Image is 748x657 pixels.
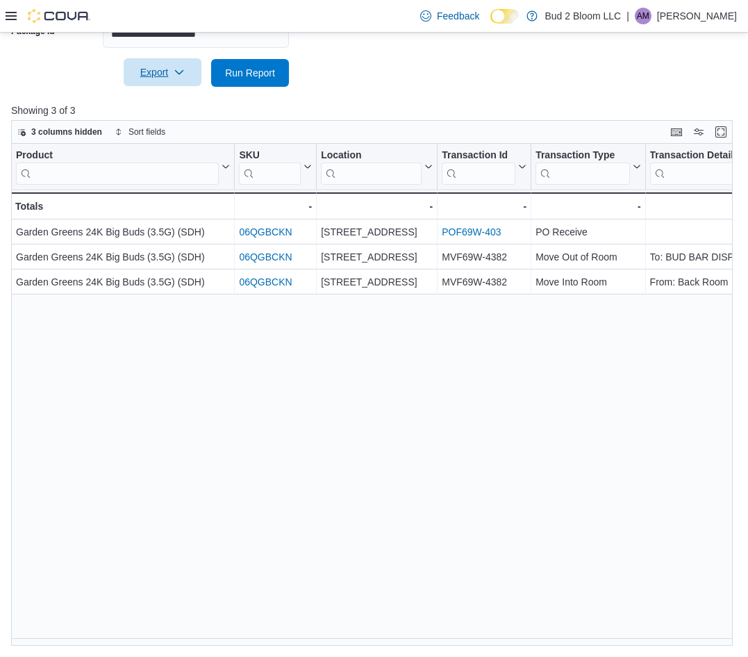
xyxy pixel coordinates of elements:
[535,198,640,215] div: -
[535,224,640,240] div: PO Receive
[239,251,292,263] a: 06QGBCKN
[535,149,629,163] div: Transaction Type
[321,274,433,290] div: [STREET_ADDRESS]
[31,126,102,138] span: 3 columns hidden
[490,9,520,24] input: Dark Mode
[535,274,640,290] div: Move Into Room
[690,124,707,140] button: Display options
[128,126,165,138] span: Sort fields
[28,9,90,23] img: Cova
[16,249,230,265] div: Garden Greens 24K Big Buds (3.5G) (SDH)
[637,8,649,24] span: AM
[239,149,312,185] button: SKU
[668,124,685,140] button: Keyboard shortcuts
[437,9,479,23] span: Feedback
[239,149,301,163] div: SKU
[442,198,526,215] div: -
[211,59,289,87] button: Run Report
[109,124,171,140] button: Sort fields
[321,249,433,265] div: [STREET_ADDRESS]
[415,2,485,30] a: Feedback
[239,149,301,185] div: SKU URL
[321,224,433,240] div: [STREET_ADDRESS]
[16,149,230,185] button: Product
[635,8,651,24] div: Ariel Mizrahi
[657,8,737,24] p: [PERSON_NAME]
[442,149,526,185] button: Transaction Id
[239,276,292,288] a: 06QGBCKN
[16,149,219,185] div: Product
[321,149,422,185] div: Location
[124,58,201,86] button: Export
[321,149,422,163] div: Location
[12,124,108,140] button: 3 columns hidden
[442,226,501,238] a: POF69W-403
[535,149,640,185] button: Transaction Type
[225,66,275,80] span: Run Report
[132,58,193,86] span: Export
[16,149,219,163] div: Product
[239,198,312,215] div: -
[626,8,629,24] p: |
[16,274,230,290] div: Garden Greens 24K Big Buds (3.5G) (SDH)
[239,226,292,238] a: 06QGBCKN
[535,149,629,185] div: Transaction Type
[442,274,526,290] div: MVF69W-4382
[11,103,740,117] p: Showing 3 of 3
[442,149,515,163] div: Transaction Id
[15,198,230,215] div: Totals
[321,198,433,215] div: -
[713,124,729,140] button: Enter fullscreen
[442,149,515,185] div: Transaction Id URL
[321,149,433,185] button: Location
[16,224,230,240] div: Garden Greens 24K Big Buds (3.5G) (SDH)
[535,249,640,265] div: Move Out of Room
[545,8,621,24] p: Bud 2 Bloom LLC
[442,249,526,265] div: MVF69W-4382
